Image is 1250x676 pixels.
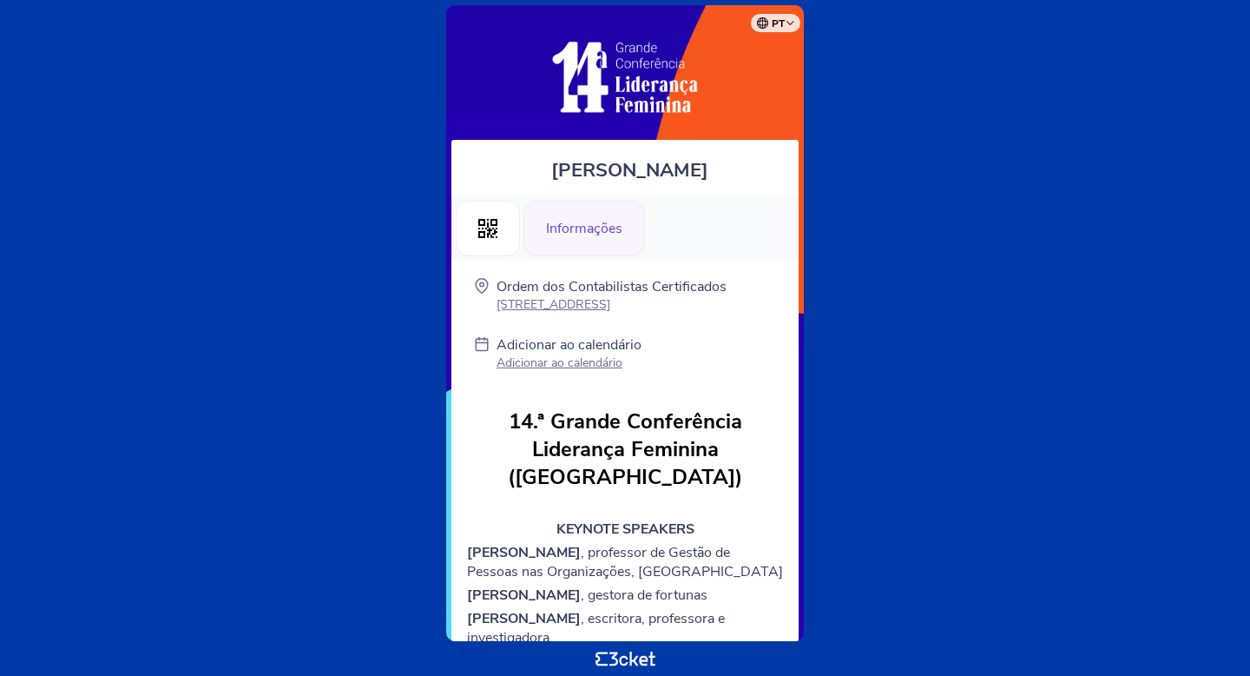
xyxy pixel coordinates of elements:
a: Informações [523,217,645,236]
div: Informações [523,201,645,256]
strong: [PERSON_NAME] [467,609,581,628]
img: 14.ª Grande Conferência Liderança Feminina [535,23,715,131]
p: , professor de Gestão de Pessoas nas Organizações, [GEOGRAPHIC_DATA] [467,543,783,581]
a: Adicionar ao calendário Adicionar ao calendário [497,335,641,374]
strong: [PERSON_NAME] [467,543,581,562]
strong: KEYNOTE SPEAKERS [556,520,694,539]
p: Ordem dos Contabilistas Certificados [497,277,727,296]
h2: 14.ª Grande Conferência Liderança Feminina ([GEOGRAPHIC_DATA]) [467,408,783,491]
strong: [PERSON_NAME] [467,586,581,605]
span: [PERSON_NAME] [551,157,708,183]
p: , escritora, professora e investigadora [467,609,783,647]
p: [STREET_ADDRESS] [497,296,727,313]
a: Ordem dos Contabilistas Certificados [STREET_ADDRESS] [497,277,727,313]
p: Adicionar ao calendário [497,355,641,371]
p: Adicionar ao calendário [497,335,641,355]
p: , gestora de fortunas [467,586,783,605]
